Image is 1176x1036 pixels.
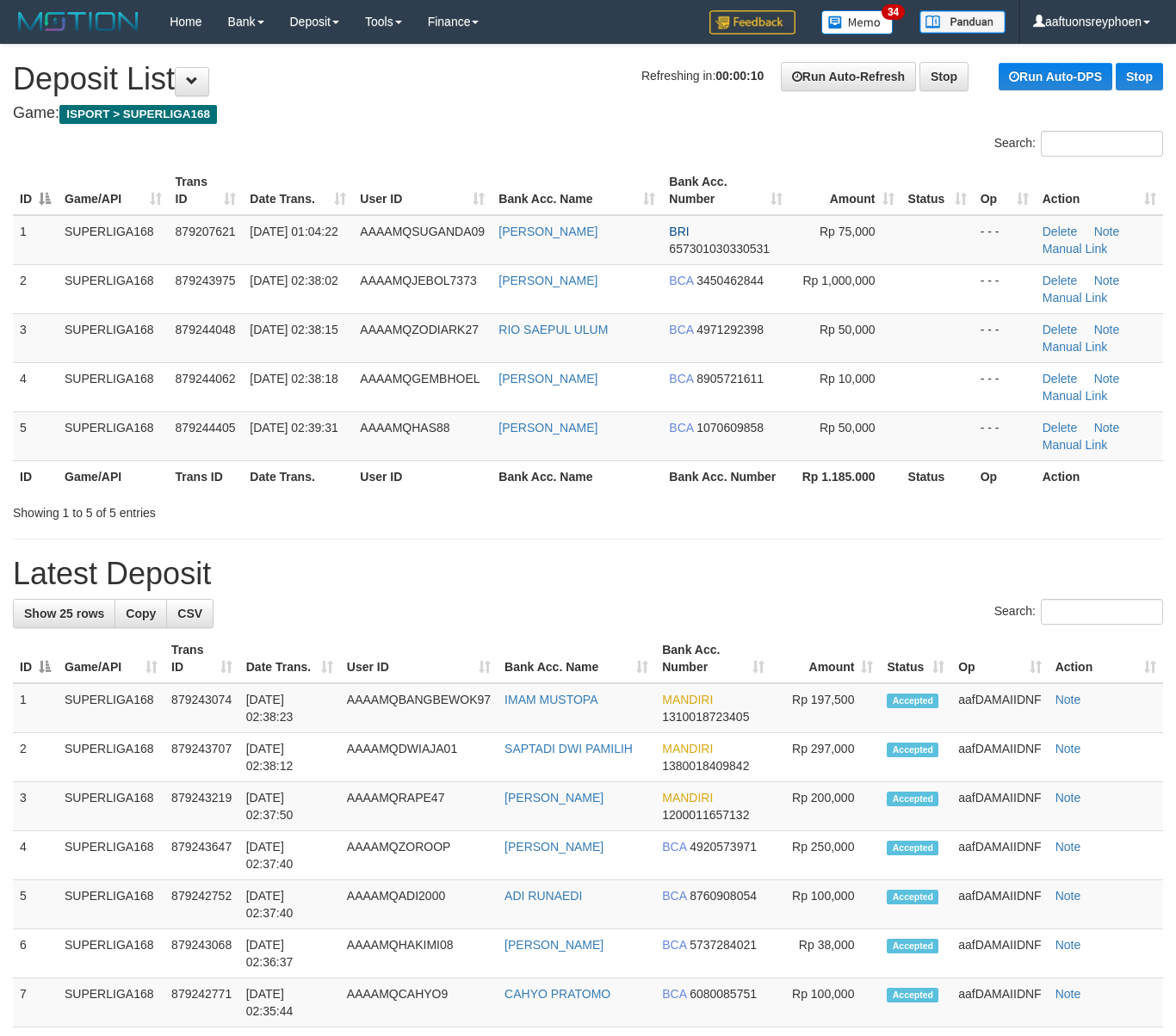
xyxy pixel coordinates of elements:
span: BCA [662,840,686,854]
th: Bank Acc. Name [492,460,662,492]
h1: Latest Deposit [13,557,1163,591]
th: Op [974,460,1036,492]
a: Note [1055,742,1081,755]
th: Action: activate to sort column ascending [1049,634,1163,683]
span: Copy 8760908054 to clipboard [690,889,757,903]
td: Rp 200,000 [771,782,880,831]
a: Note [1055,889,1081,903]
span: Copy [126,607,156,620]
span: Accepted [887,792,938,806]
a: Note [1055,693,1081,706]
span: BCA [669,274,693,287]
span: MANDIRI [662,791,713,805]
a: [PERSON_NAME] [504,791,603,805]
a: Manual Link [1043,340,1108,354]
td: aafDAMAIIDNF [951,880,1048,929]
span: 879244048 [176,323,236,336]
span: [DATE] 01:04:22 [250,225,337,238]
td: - - - [974,215,1036,265]
td: Rp 297,000 [771,733,880,782]
span: 879243975 [176,274,236,287]
a: Note [1094,372,1120,385]
td: 879243074 [164,683,239,733]
label: Search: [994,131,1163,157]
td: Rp 197,500 [771,683,880,733]
span: [DATE] 02:38:15 [250,323,337,336]
th: Bank Acc. Number: activate to sort column ascending [662,166,789,215]
div: Showing 1 to 5 of 5 entries [13,497,477,521]
td: SUPERLIGA168 [58,215,169,265]
th: Rp 1.185.000 [789,460,901,492]
a: Delete [1043,274,1077,287]
td: [DATE] 02:37:50 [239,782,340,831]
td: 4 [13,362,58,411]
span: AAAAMQHAS88 [360,421,449,435]
th: Status: activate to sort column ascending [880,634,951,683]
span: Copy 657301030330531 to clipboard [669,242,770,256]
a: Note [1055,791,1081,805]
a: [PERSON_NAME] [504,938,603,952]
a: [PERSON_NAME] [498,372,597,385]
a: IMAM MUSTOPA [504,693,597,706]
span: Copy 1310018723405 to clipboard [662,710,749,724]
th: Trans ID: activate to sort column ascending [169,166,244,215]
td: SUPERLIGA168 [58,411,169,460]
td: Rp 100,000 [771,880,880,929]
td: - - - [974,362,1036,411]
a: Delete [1043,421,1077,435]
span: BCA [669,372,693,385]
td: [DATE] 02:37:40 [239,880,340,929]
th: Game/API: activate to sort column ascending [58,166,169,215]
td: 879243219 [164,782,239,831]
span: 879207621 [176,225,236,238]
a: Note [1094,421,1120,435]
a: Note [1094,225,1120,238]
th: User ID: activate to sort column ascending [340,634,498,683]
td: aafDAMAIIDNF [951,733,1048,782]
span: Rp 50,000 [820,421,876,435]
span: BCA [662,987,686,1001]
a: Manual Link [1043,242,1108,256]
a: [PERSON_NAME] [498,225,597,238]
span: Accepted [887,694,938,708]
th: Bank Acc. Number: activate to sort column ascending [655,634,771,683]
td: aafDAMAIIDNF [951,929,1048,978]
img: panduan.png [919,10,1006,34]
a: Run Auto-DPS [999,63,1112,90]
span: [DATE] 02:38:18 [250,372,337,385]
th: Op: activate to sort column ascending [974,166,1036,215]
td: SUPERLIGA168 [58,929,164,978]
td: SUPERLIGA168 [58,831,164,880]
td: [DATE] 02:36:37 [239,929,340,978]
th: Bank Acc. Name: activate to sort column ascending [498,634,655,683]
span: 34 [882,4,905,20]
a: Show 25 rows [13,599,115,628]
span: Rp 1,000,000 [802,274,875,287]
th: Bank Acc. Name: activate to sort column ascending [492,166,662,215]
a: CAHYO PRATOMO [504,987,610,1001]
strong: 00:00:10 [715,69,764,83]
td: Rp 100,000 [771,978,880,1027]
th: ID: activate to sort column descending [13,634,58,683]
td: - - - [974,411,1036,460]
span: Accepted [887,939,938,953]
span: CSV [177,607,202,620]
a: ADI RUNAEDI [504,889,582,903]
td: 7 [13,978,58,1027]
td: 879242771 [164,978,239,1027]
a: Stop [919,62,969,91]
td: 6 [13,929,58,978]
a: Delete [1043,323,1077,336]
td: 1 [13,215,58,265]
a: RIO SAEPUL ULUM [498,323,608,336]
th: Date Trans. [243,460,353,492]
td: SUPERLIGA168 [58,362,169,411]
span: Show 25 rows [24,607,104,620]
h1: Deposit List [13,62,1163,96]
a: Note [1055,987,1081,1001]
span: Copy 3450462844 to clipboard [696,274,764,287]
img: Button%20Memo.svg [821,10,894,34]
td: AAAAMQADI2000 [340,880,498,929]
span: ISPORT > SUPERLIGA168 [59,105,217,124]
span: BCA [669,323,693,336]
